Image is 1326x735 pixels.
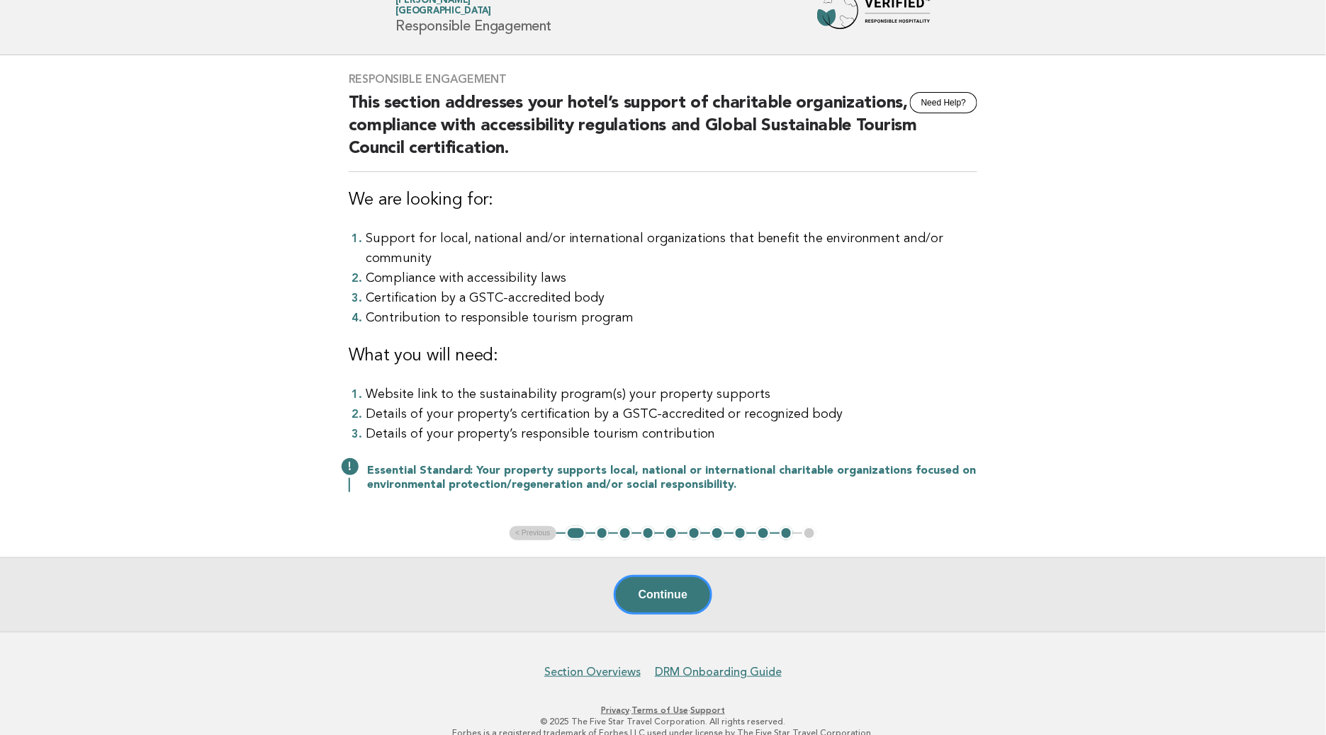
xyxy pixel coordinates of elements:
h3: Responsible Engagement [349,72,978,86]
button: 3 [618,526,632,540]
a: Support [690,705,725,715]
button: 6 [687,526,702,540]
button: Need Help? [910,92,977,113]
a: Privacy [601,705,629,715]
li: Support for local, national and/or international organizations that benefit the environment and/o... [366,229,978,268]
button: 5 [664,526,678,540]
h3: What you will need: [349,345,978,367]
a: Section Overviews [544,665,641,679]
button: Continue [614,575,712,615]
span: [GEOGRAPHIC_DATA] [396,7,492,16]
p: Essential Standard: Your property supports local, national or international charitable organizati... [367,464,978,492]
button: 9 [756,526,770,540]
button: 10 [780,526,794,540]
h3: We are looking for: [349,189,978,212]
li: Contribution to responsible tourism program [366,308,978,328]
p: · · [230,705,1097,716]
li: Details of your property’s responsible tourism contribution [366,424,978,444]
a: DRM Onboarding Guide [655,665,782,679]
li: Website link to the sustainability program(s) your property supports [366,384,978,404]
li: Compliance with accessibility laws [366,268,978,288]
button: 8 [734,526,748,540]
button: 4 [641,526,656,540]
button: 1 [566,526,586,540]
a: Terms of Use [631,705,688,715]
p: © 2025 The Five Star Travel Corporation. All rights reserved. [230,716,1097,727]
button: 2 [595,526,609,540]
h2: This section addresses your hotel’s support of charitable organizations, compliance with accessib... [349,92,978,172]
li: Certification by a GSTC-accredited body [366,288,978,308]
li: Details of your property’s certification by a GSTC-accredited or recognized body [366,404,978,424]
button: 7 [710,526,724,540]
